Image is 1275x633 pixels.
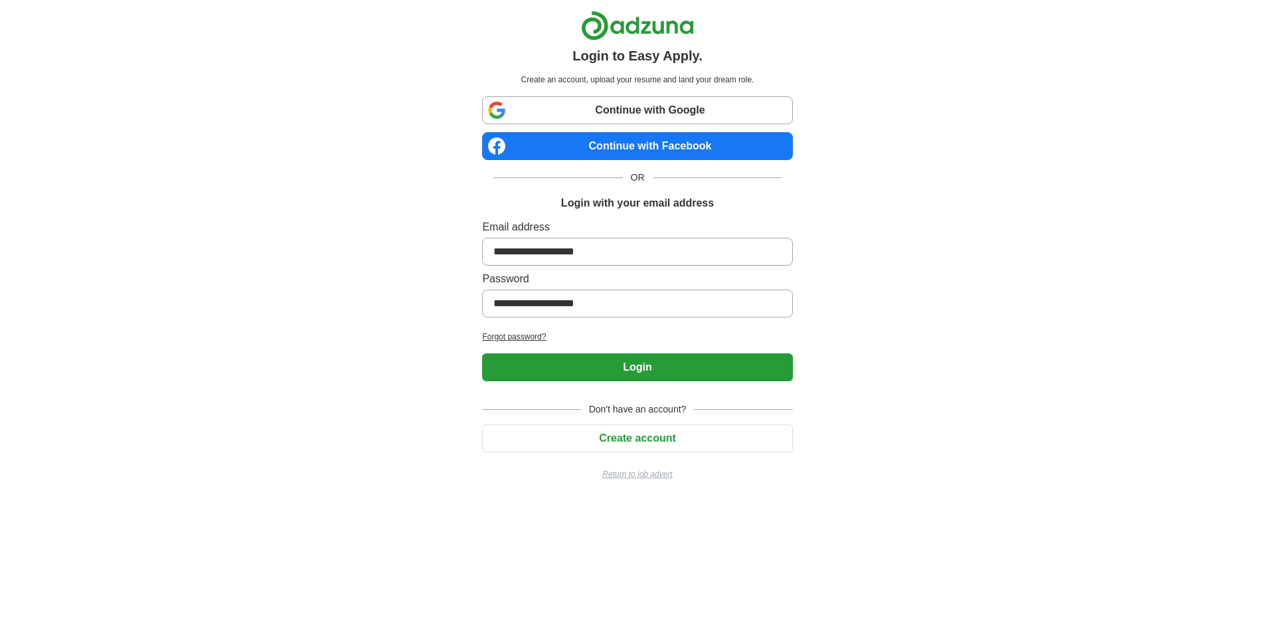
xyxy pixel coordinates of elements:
a: Continue with Facebook [482,132,792,160]
button: Create account [482,424,792,452]
img: Adzuna logo [581,11,694,41]
a: Continue with Google [482,96,792,124]
label: Password [482,271,792,287]
a: Create account [482,432,792,444]
h1: Login to Easy Apply. [572,46,703,66]
button: Login [482,353,792,381]
span: Don't have an account? [581,403,695,416]
span: OR [623,171,653,185]
label: Email address [482,219,792,235]
h1: Login with your email address [561,195,714,211]
p: Create an account, upload your resume and land your dream role. [485,74,790,86]
a: Forgot password? [482,331,792,343]
a: Return to job advert [482,468,792,480]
